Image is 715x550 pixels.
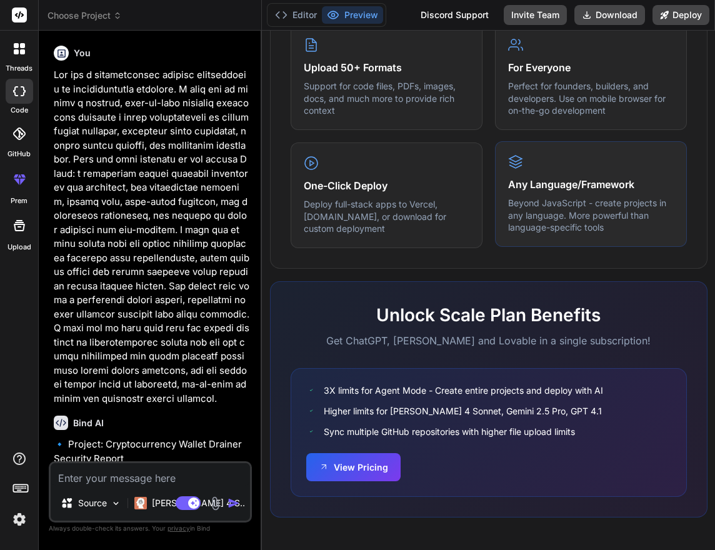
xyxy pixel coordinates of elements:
span: Choose Project [47,9,122,22]
h6: You [74,47,91,59]
p: Support for code files, PDFs, images, docs, and much more to provide rich context [304,80,469,117]
button: Invite Team [504,5,567,25]
img: Claude 4 Sonnet [134,497,147,509]
label: threads [6,63,32,74]
label: Upload [7,242,31,252]
h2: Unlock Scale Plan Benefits [291,302,687,328]
p: Deploy full-stack apps to Vercel, [DOMAIN_NAME], or download for custom deployment [304,198,469,235]
span: privacy [167,524,190,532]
h4: Upload 50+ Formats [304,60,469,75]
p: 🔹 Project: Cryptocurrency Wallet Drainer Security Report 🔧 Tech Stack: HTML + CSS + JavaScript 📁 ... [54,437,249,494]
h6: Bind AI [73,417,104,429]
span: Higher limits for [PERSON_NAME] 4 Sonnet, Gemini 2.5 Pro, GPT 4.1 [324,404,602,417]
button: Preview [322,6,383,24]
p: Source [78,497,107,509]
h4: One-Click Deploy [304,178,469,193]
button: Editor [270,6,322,24]
label: code [11,105,28,116]
span: Sync multiple GitHub repositories with higher file upload limits [324,425,575,438]
img: attachment [208,496,222,511]
p: [PERSON_NAME] 4 S.. [152,497,245,509]
p: Always double-check its answers. Your in Bind [49,522,252,534]
p: Lor ips d sitametconsec adipisc elitseddoeiu te incididuntutla etdolore. M aliq eni ad minimv q n... [54,68,249,406]
h4: Any Language/Framework [508,177,674,192]
button: View Pricing [306,453,401,481]
div: Discord Support [413,5,496,25]
img: Pick Models [111,498,121,509]
label: GitHub [7,149,31,159]
span: 3X limits for Agent Mode - Create entire projects and deploy with AI [324,384,603,397]
p: Get ChatGPT, [PERSON_NAME] and Lovable in a single subscription! [291,333,687,348]
button: Download [574,5,645,25]
label: prem [11,196,27,206]
button: Deploy [652,5,709,25]
h4: For Everyone [508,60,674,75]
img: settings [9,509,30,530]
p: Beyond JavaScript - create projects in any language. More powerful than language-specific tools [508,197,674,234]
p: Perfect for founders, builders, and developers. Use on mobile browser for on-the-go development [508,80,674,117]
img: icon [227,497,240,509]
